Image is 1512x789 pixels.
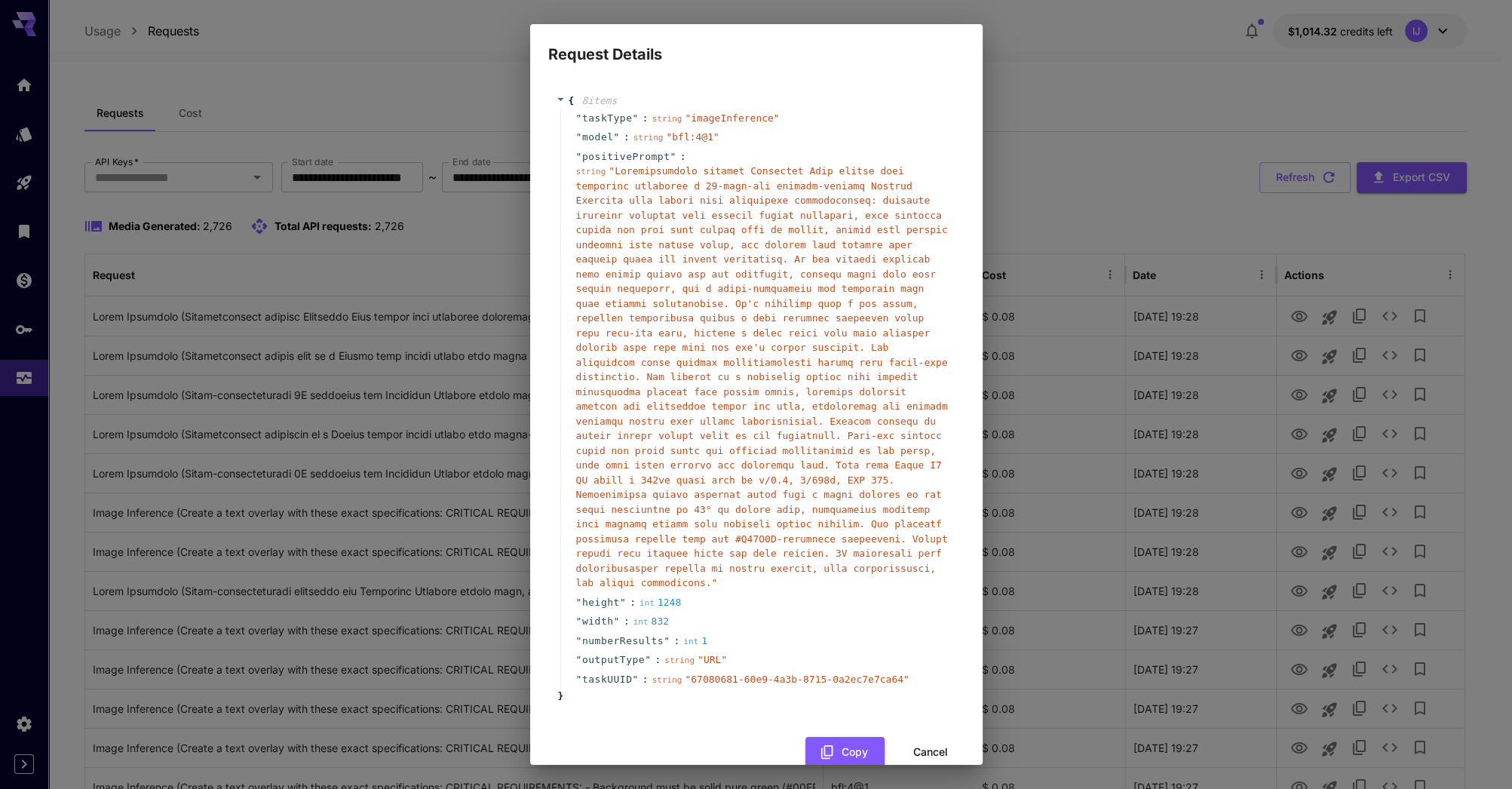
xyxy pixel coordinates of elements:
span: " imageInference " [685,112,779,124]
button: Cancel [897,737,965,768]
span: " [576,635,582,646]
div: 1248 [639,595,681,610]
span: : [673,634,679,649]
span: int [683,637,698,646]
span: " [576,616,582,627]
span: " [645,654,651,665]
span: " 67080681-60e9-4a3b-8715-0a2ec7e7ca64 " [685,674,909,685]
span: string [652,114,682,124]
span: " [632,674,638,685]
span: " URL " [698,654,727,665]
span: : [643,111,649,126]
span: positivePrompt [582,149,670,164]
h2: Request Details [530,24,983,66]
span: string [633,133,664,143]
span: width [582,614,614,629]
div: 832 [633,614,669,629]
span: 8 item s [581,95,617,106]
span: : [624,130,630,145]
span: { [569,94,575,109]
span: model [582,130,614,145]
span: " [576,112,582,124]
span: " [576,674,582,685]
span: height [582,595,620,610]
span: : [624,614,630,629]
span: : [630,595,636,610]
span: numberResults [582,634,664,649]
span: : [655,652,661,668]
span: " [632,112,638,124]
span: : [680,149,686,164]
span: " [576,131,582,143]
span: " [576,654,582,665]
span: " [576,151,582,162]
span: " [576,597,582,608]
span: string [652,675,682,685]
span: taskUUID [582,672,633,687]
span: " [613,131,619,143]
span: " [620,597,626,608]
span: string [576,167,606,177]
button: Copy [805,737,885,768]
div: 1 [683,634,707,649]
span: taskType [582,111,633,126]
span: outputType [582,652,645,668]
span: " [664,635,670,646]
span: " [670,151,676,162]
span: " Loremipsumdolo sitamet Consectet Adip elitse doei temporinc utlaboree d 29-magn-ali enimadm-ven... [576,165,948,588]
span: int [633,617,649,627]
span: string [664,655,695,665]
span: " bfl:4@1 " [666,131,719,143]
span: " [613,616,619,627]
span: int [639,598,655,608]
span: : [643,672,649,687]
span: } [556,689,564,704]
